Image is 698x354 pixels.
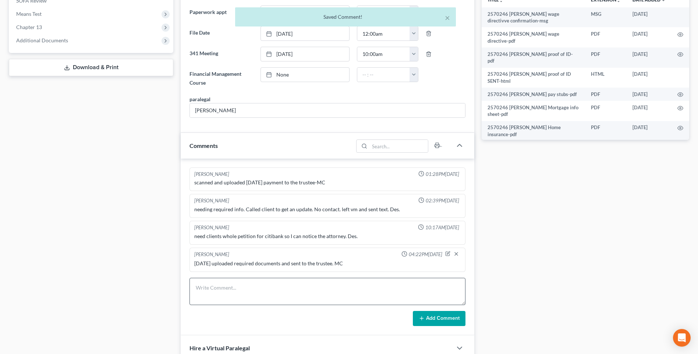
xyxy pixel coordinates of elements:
span: 02:39PM[DATE] [426,197,459,204]
a: [DATE] [261,6,349,20]
label: Paperwork appt [186,6,256,20]
label: 341 Meeting [186,47,256,61]
div: [PERSON_NAME] [194,251,229,258]
td: PDF [585,47,627,68]
div: needing required info. Called client to get an update. No contact. left vm and sent text. Des. [194,206,461,213]
td: 2570246 [PERSON_NAME] proof of ID-pdf [482,47,585,68]
td: [DATE] [627,121,672,141]
div: [PERSON_NAME] [194,197,229,204]
div: Saved Comment! [241,13,450,21]
td: 2570246 [PERSON_NAME] proof of ID SENT-html [482,68,585,88]
td: PDF [585,121,627,141]
input: -- [190,103,465,117]
button: × [445,13,450,22]
td: PDF [585,101,627,121]
td: PDF [585,27,627,47]
span: 01:28PM[DATE] [426,171,459,178]
a: None [261,68,349,82]
a: Download & Print [9,59,173,76]
a: [DATE] [261,26,349,40]
td: 2570246 [PERSON_NAME] Home insurance-pdf [482,121,585,141]
span: 04:22PM[DATE] [409,251,442,258]
button: Add Comment [413,311,465,326]
input: -- : -- [357,68,410,82]
td: HTML [585,68,627,88]
div: paralegal [189,95,210,103]
span: Additional Documents [16,37,68,43]
a: [DATE] [261,47,349,61]
td: 2570246 [PERSON_NAME] wage directive-pdf [482,27,585,47]
div: Open Intercom Messenger [673,329,691,347]
td: 2570246 [PERSON_NAME] pay stubs-pdf [482,88,585,101]
td: [DATE] [627,68,672,88]
div: [PERSON_NAME] [194,224,229,231]
td: [DATE] [627,101,672,121]
label: Financial Management Course [186,67,256,89]
span: 10:17AM[DATE] [425,224,459,231]
input: -- : -- [357,26,410,40]
input: -- : -- [357,6,410,20]
span: Comments [189,142,218,149]
td: 2570246 [PERSON_NAME] Mortgage info sheet-pdf [482,101,585,121]
label: File Date [186,26,256,41]
td: PDF [585,88,627,101]
td: [DATE] [627,88,672,101]
input: Search... [369,140,428,152]
div: scanned and uploaded [DATE] payment to the trustee-MC [194,179,461,186]
div: [PERSON_NAME] [194,171,229,178]
div: [DATE] uploaded required documents and sent to the trustee. MC [194,260,461,267]
td: [DATE] [627,27,672,47]
td: [DATE] [627,47,672,68]
input: -- : -- [357,47,410,61]
div: need clients whole petition for citibank so I can notice the attorney. Des. [194,233,461,240]
span: Hire a Virtual Paralegal [189,344,250,351]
